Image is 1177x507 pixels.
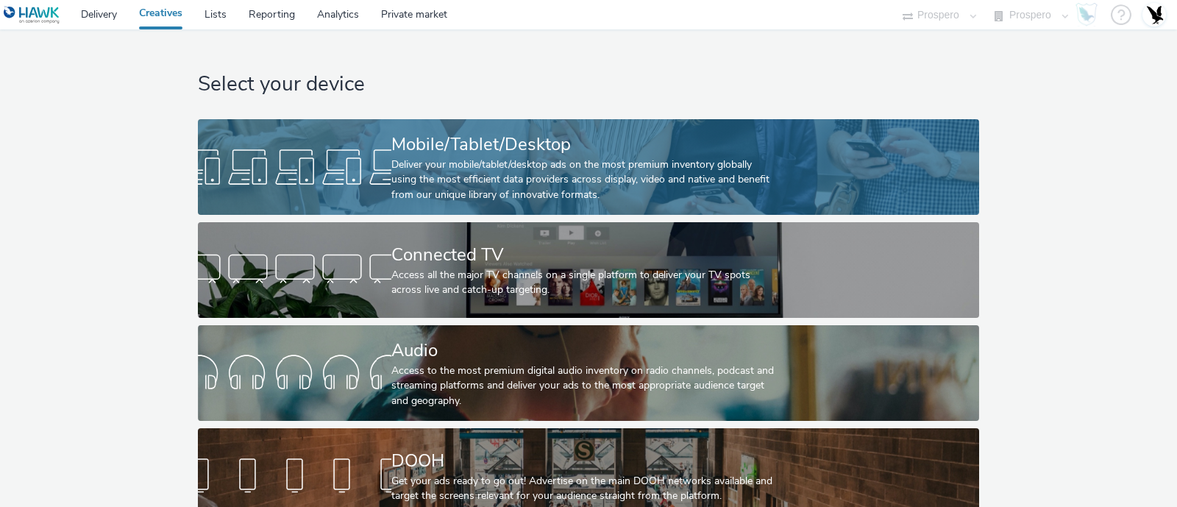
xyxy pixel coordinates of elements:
[198,119,979,215] a: Mobile/Tablet/DesktopDeliver your mobile/tablet/desktop ads on the most premium inventory globall...
[391,132,779,157] div: Mobile/Tablet/Desktop
[391,448,779,474] div: DOOH
[391,364,779,408] div: Access to the most premium digital audio inventory on radio channels, podcast and streaming platf...
[4,6,60,24] img: undefined Logo
[391,474,779,504] div: Get your ads ready to go out! Advertise on the main DOOH networks available and target the screen...
[391,268,779,298] div: Access all the major TV channels on a single platform to deliver your TV spots across live and ca...
[391,157,779,202] div: Deliver your mobile/tablet/desktop ads on the most premium inventory globally using the most effi...
[1143,4,1165,26] img: Account UK
[198,222,979,318] a: Connected TVAccess all the major TV channels on a single platform to deliver your TV spots across...
[1075,3,1103,26] a: Hawk Academy
[198,71,979,99] h1: Select your device
[391,338,779,364] div: Audio
[198,325,979,421] a: AudioAccess to the most premium digital audio inventory on radio channels, podcast and streaming ...
[1075,3,1098,26] img: Hawk Academy
[391,242,779,268] div: Connected TV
